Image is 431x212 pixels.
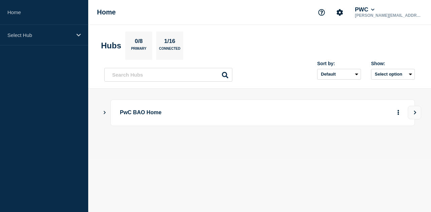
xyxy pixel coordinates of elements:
[394,107,403,119] button: More actions
[354,6,376,13] button: PWC
[371,69,415,80] button: Select option
[317,69,361,80] select: Sort by
[333,5,347,19] button: Account settings
[103,110,106,115] button: Show Connected Hubs
[7,32,72,38] p: Select Hub
[120,107,293,119] p: PwC BAO Home
[408,106,421,119] button: View
[354,13,424,18] p: [PERSON_NAME][EMAIL_ADDRESS][DOMAIN_NAME]
[162,38,178,47] p: 1/16
[132,38,145,47] p: 0/8
[159,47,180,54] p: Connected
[371,61,415,66] div: Show:
[101,41,121,50] h2: Hubs
[314,5,329,19] button: Support
[104,68,232,82] input: Search Hubs
[131,47,146,54] p: Primary
[317,61,361,66] div: Sort by:
[97,8,116,16] h1: Home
